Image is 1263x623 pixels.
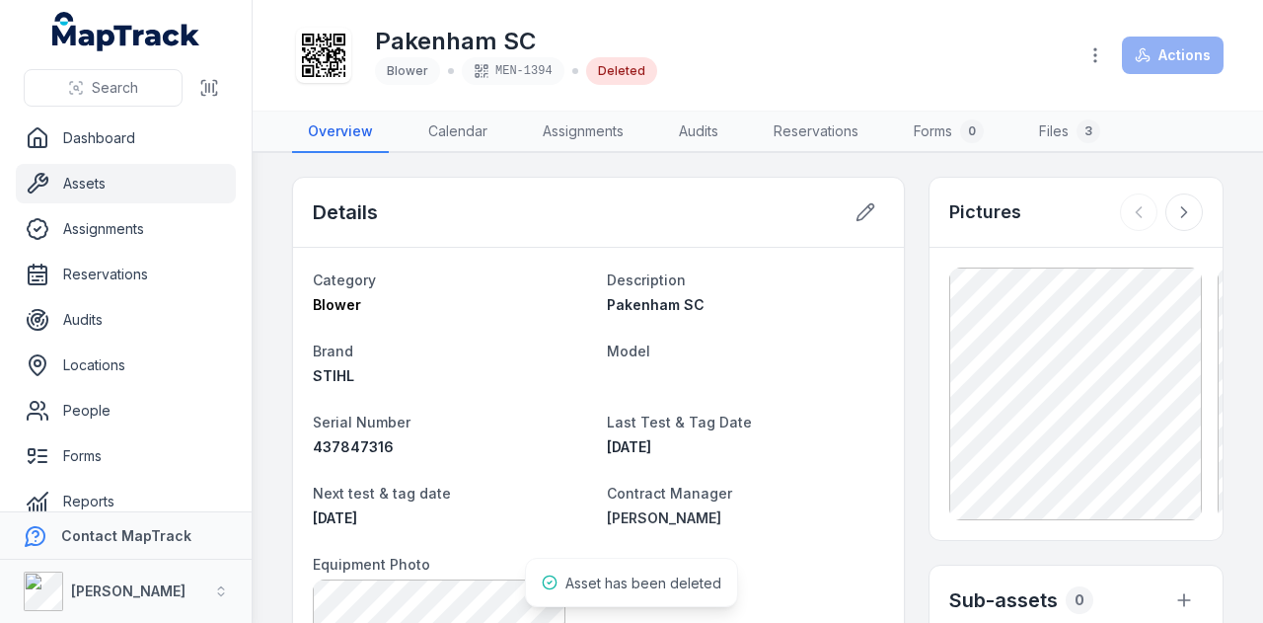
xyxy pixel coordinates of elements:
span: Next test & tag date [313,485,451,502]
span: Description [607,272,686,288]
span: Category [313,272,376,288]
span: Search [92,78,138,98]
span: Model [607,343,650,359]
span: Blower [387,63,428,78]
a: Forms0 [898,112,1000,153]
span: Asset has been deleted [565,575,721,591]
a: Audits [16,300,236,340]
a: Calendar [412,112,503,153]
span: Equipment Photo [313,556,430,573]
a: Reports [16,482,236,521]
time: 8/7/2025, 11:00:00 AM [607,438,651,455]
div: 3 [1077,119,1100,143]
a: Overview [292,112,389,153]
div: Deleted [586,57,657,85]
a: People [16,391,236,430]
span: [DATE] [313,509,357,526]
span: Contract Manager [607,485,732,502]
h2: Details [313,198,378,226]
a: Dashboard [16,118,236,158]
strong: [PERSON_NAME] [71,583,186,599]
time: 2/7/2026, 10:00:00 AM [313,509,357,526]
div: MEN-1394 [462,57,564,85]
a: [PERSON_NAME] [607,508,885,528]
a: MapTrack [52,12,200,51]
span: Pakenham SC [607,296,705,313]
a: Locations [16,346,236,385]
span: Brand [313,343,353,359]
a: Files3 [1023,112,1116,153]
a: Assignments [527,112,639,153]
span: Last Test & Tag Date [607,414,752,430]
a: Assets [16,164,236,203]
span: [DATE] [607,438,651,455]
a: Reservations [16,255,236,294]
a: Reservations [758,112,874,153]
h2: Sub-assets [949,586,1058,614]
div: 0 [1066,586,1093,614]
span: 437847316 [313,438,394,455]
a: Forms [16,436,236,476]
div: 0 [960,119,984,143]
h3: Pictures [949,198,1021,226]
a: Assignments [16,209,236,249]
h1: Pakenham SC [375,26,657,57]
span: Serial Number [313,414,410,430]
a: Audits [663,112,734,153]
span: Blower [313,296,361,313]
strong: Contact MapTrack [61,527,191,544]
span: STIHL [313,367,354,384]
button: Search [24,69,183,107]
